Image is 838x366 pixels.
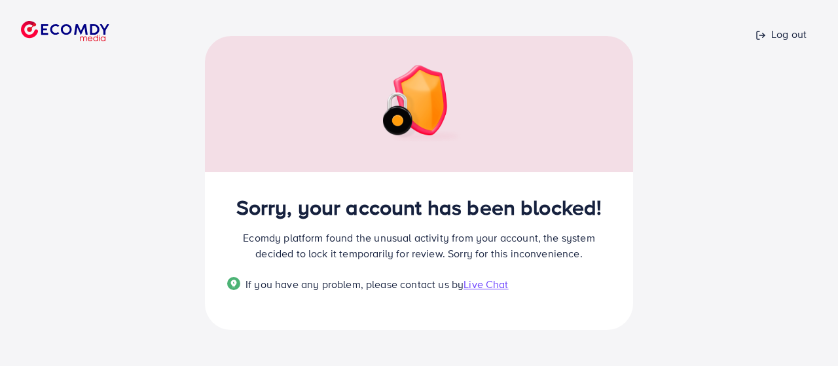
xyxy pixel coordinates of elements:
[246,277,464,291] span: If you have any problem, please contact us by
[21,21,109,41] img: logo
[782,307,828,356] iframe: Chat
[373,65,465,143] img: img
[227,277,240,290] img: Popup guide
[10,5,164,57] a: logo
[464,277,508,291] span: Live Chat
[227,194,611,219] h2: Sorry, your account has been blocked!
[756,26,807,42] p: Log out
[227,230,611,261] p: Ecomdy platform found the unusual activity from your account, the system decided to lock it tempo...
